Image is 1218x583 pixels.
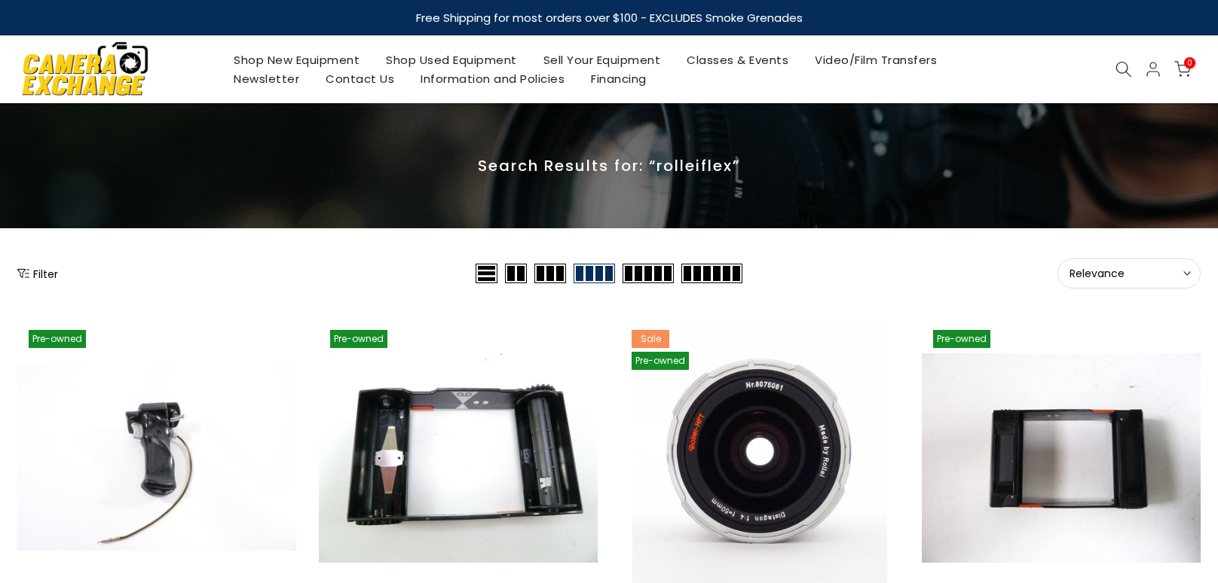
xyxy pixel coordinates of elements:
[416,10,803,26] strong: Free Shipping for most orders over $100 - EXCLUDES Smoke Grenades
[802,50,950,69] a: Video/Film Transfers
[221,69,313,88] a: Newsletter
[1174,61,1191,78] a: 0
[530,50,674,69] a: Sell Your Equipment
[408,69,578,88] a: Information and Policies
[674,50,802,69] a: Classes & Events
[1057,258,1201,288] button: Relevance
[221,50,373,69] a: Shop New Equipment
[1070,267,1189,280] span: Relevance
[578,69,660,88] a: Financing
[1184,57,1195,69] span: 0
[17,156,1201,176] p: Search Results for: “rolleiflex”
[17,266,58,281] button: Show filters
[313,69,408,88] a: Contact Us
[373,50,531,69] a: Shop Used Equipment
